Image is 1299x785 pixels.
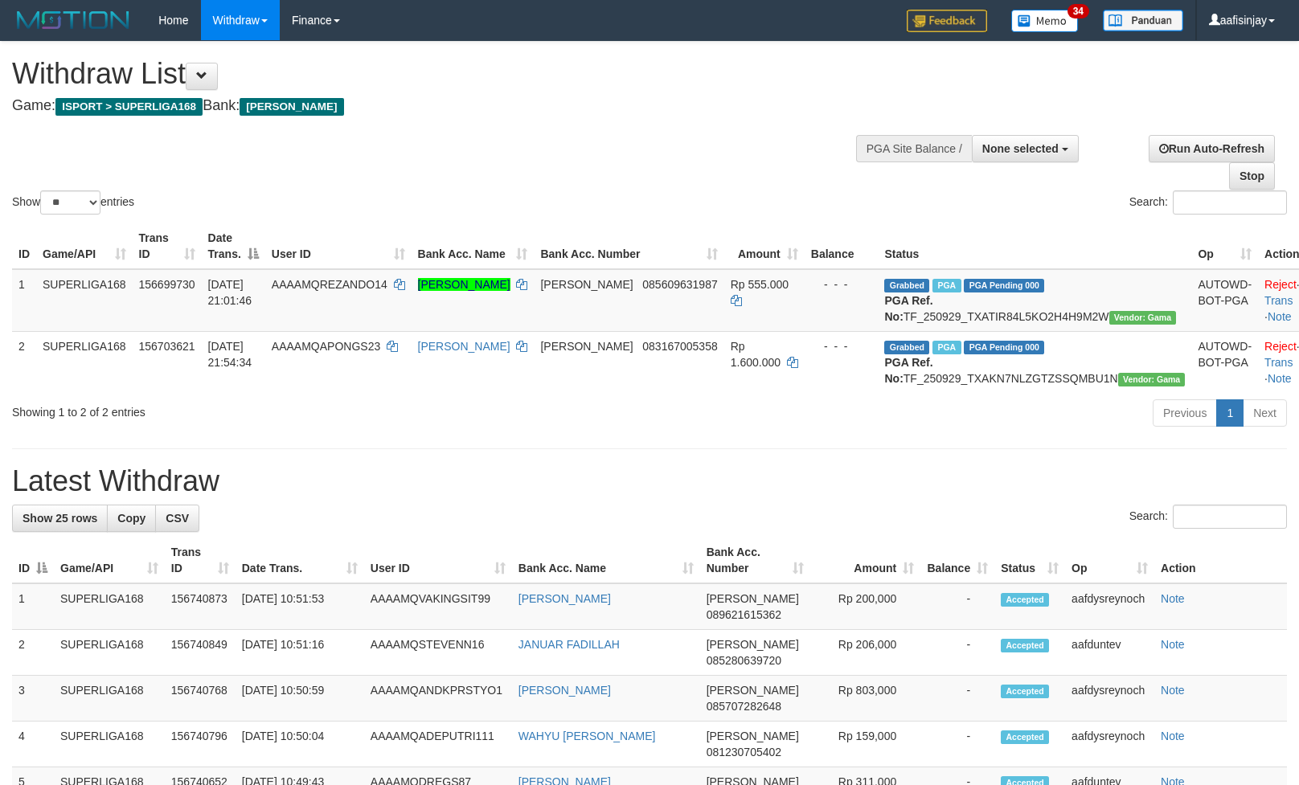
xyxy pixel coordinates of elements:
[534,223,723,269] th: Bank Acc. Number: activate to sort column ascending
[878,223,1191,269] th: Status
[518,730,656,742] a: WAHYU [PERSON_NAME]
[272,278,387,291] span: AAAAMQREZANDO14
[994,538,1065,583] th: Status: activate to sort column ascending
[1065,722,1154,767] td: aafdysreynoch
[1118,373,1186,386] span: Vendor URL: https://trx31.1velocity.biz
[810,538,921,583] th: Amount: activate to sort column ascending
[1065,676,1154,722] td: aafdysreynoch
[107,505,156,532] a: Copy
[165,630,236,676] td: 156740849
[364,583,512,630] td: AAAAMQVAKINGSIT99
[1161,684,1185,697] a: Note
[518,638,620,651] a: JANUAR FADILLAH
[55,98,203,116] span: ISPORT > SUPERLIGA168
[364,538,512,583] th: User ID: activate to sort column ascending
[518,684,611,697] a: [PERSON_NAME]
[964,341,1044,354] span: PGA Pending
[920,583,994,630] td: -
[165,538,236,583] th: Trans ID: activate to sort column ascending
[707,700,781,713] span: Copy 085707282648 to clipboard
[518,592,611,605] a: [PERSON_NAME]
[1001,685,1049,698] span: Accepted
[884,294,932,323] b: PGA Ref. No:
[707,638,799,651] span: [PERSON_NAME]
[12,583,54,630] td: 1
[418,340,510,353] a: [PERSON_NAME]
[12,505,108,532] a: Show 25 rows
[731,278,789,291] span: Rp 555.000
[139,278,195,291] span: 156699730
[12,465,1287,497] h1: Latest Withdraw
[36,269,133,332] td: SUPERLIGA168
[540,340,633,353] span: [PERSON_NAME]
[811,338,872,354] div: - - -
[724,223,805,269] th: Amount: activate to sort column ascending
[36,331,133,393] td: SUPERLIGA168
[208,340,252,369] span: [DATE] 21:54:34
[731,340,781,369] span: Rp 1.600.000
[810,722,921,767] td: Rp 159,000
[884,341,929,354] span: Grabbed
[265,223,412,269] th: User ID: activate to sort column ascending
[1264,340,1297,353] a: Reject
[12,190,134,215] label: Show entries
[165,583,236,630] td: 156740873
[165,722,236,767] td: 156740796
[364,722,512,767] td: AAAAMQADEPUTRI111
[1191,331,1258,393] td: AUTOWD-BOT-PGA
[236,630,364,676] td: [DATE] 10:51:16
[642,278,717,291] span: Copy 085609631987 to clipboard
[1191,269,1258,332] td: AUTOWD-BOT-PGA
[155,505,199,532] a: CSV
[920,538,994,583] th: Balance: activate to sort column ascending
[117,512,145,525] span: Copy
[1103,10,1183,31] img: panduan.png
[166,512,189,525] span: CSV
[1161,638,1185,651] a: Note
[805,223,879,269] th: Balance
[920,722,994,767] td: -
[12,538,54,583] th: ID: activate to sort column descending
[1153,399,1217,427] a: Previous
[12,8,134,32] img: MOTION_logo.png
[12,331,36,393] td: 2
[810,630,921,676] td: Rp 206,000
[54,676,165,722] td: SUPERLIGA168
[810,676,921,722] td: Rp 803,000
[12,398,529,420] div: Showing 1 to 2 of 2 entries
[540,278,633,291] span: [PERSON_NAME]
[1065,583,1154,630] td: aafdysreynoch
[1065,538,1154,583] th: Op: activate to sort column ascending
[1191,223,1258,269] th: Op: activate to sort column ascending
[920,630,994,676] td: -
[642,340,717,353] span: Copy 083167005358 to clipboard
[856,135,972,162] div: PGA Site Balance /
[1173,505,1287,529] input: Search:
[54,538,165,583] th: Game/API: activate to sort column ascending
[36,223,133,269] th: Game/API: activate to sort column ascending
[1149,135,1275,162] a: Run Auto-Refresh
[412,223,535,269] th: Bank Acc. Name: activate to sort column ascending
[1243,399,1287,427] a: Next
[1011,10,1079,32] img: Button%20Memo.svg
[133,223,202,269] th: Trans ID: activate to sort column ascending
[1268,310,1292,323] a: Note
[236,676,364,722] td: [DATE] 10:50:59
[810,583,921,630] td: Rp 200,000
[707,684,799,697] span: [PERSON_NAME]
[364,630,512,676] td: AAAAMQSTEVENN16
[1161,592,1185,605] a: Note
[707,730,799,742] span: [PERSON_NAME]
[23,512,97,525] span: Show 25 rows
[1001,730,1049,744] span: Accepted
[40,190,100,215] select: Showentries
[1268,372,1292,385] a: Note
[54,583,165,630] td: SUPERLIGA168
[202,223,265,269] th: Date Trans.: activate to sort column descending
[1065,630,1154,676] td: aafduntev
[54,630,165,676] td: SUPERLIGA168
[1229,162,1275,190] a: Stop
[512,538,700,583] th: Bank Acc. Name: activate to sort column ascending
[1154,538,1287,583] th: Action
[811,276,872,292] div: - - -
